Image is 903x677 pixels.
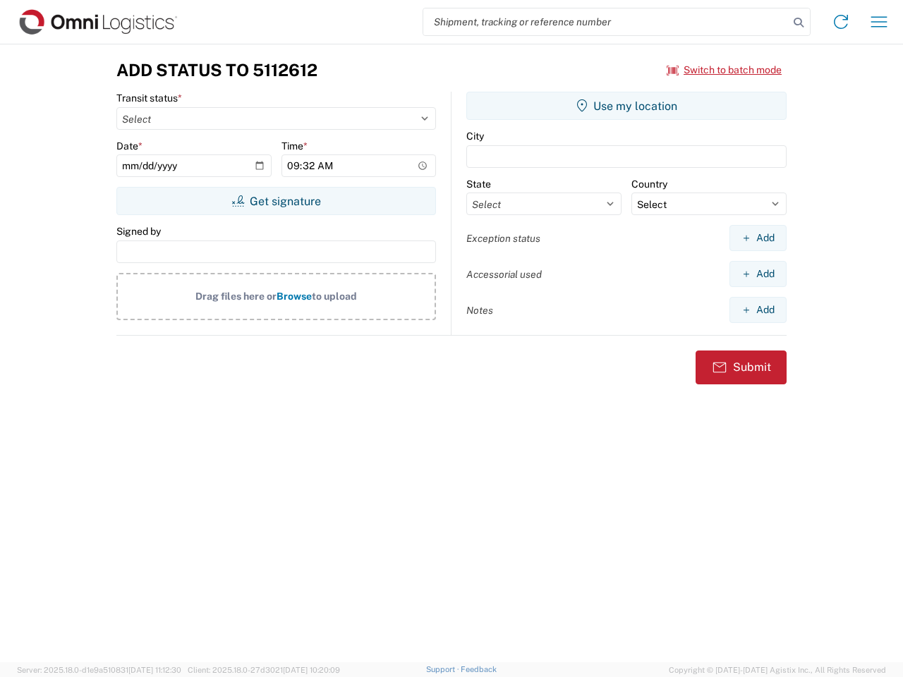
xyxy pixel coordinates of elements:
[116,92,182,104] label: Transit status
[281,140,308,152] label: Time
[426,665,461,673] a: Support
[312,291,357,302] span: to upload
[195,291,277,302] span: Drag files here or
[466,130,484,142] label: City
[466,92,787,120] button: Use my location
[277,291,312,302] span: Browse
[729,225,787,251] button: Add
[669,664,886,676] span: Copyright © [DATE]-[DATE] Agistix Inc., All Rights Reserved
[283,666,340,674] span: [DATE] 10:20:09
[461,665,497,673] a: Feedback
[466,304,493,317] label: Notes
[116,225,161,238] label: Signed by
[423,8,789,35] input: Shipment, tracking or reference number
[466,232,540,245] label: Exception status
[466,178,491,190] label: State
[116,187,436,215] button: Get signature
[128,666,181,674] span: [DATE] 11:12:30
[631,178,667,190] label: Country
[667,59,782,82] button: Switch to batch mode
[729,261,787,287] button: Add
[729,297,787,323] button: Add
[116,60,317,80] h3: Add Status to 5112612
[188,666,340,674] span: Client: 2025.18.0-27d3021
[17,666,181,674] span: Server: 2025.18.0-d1e9a510831
[116,140,143,152] label: Date
[466,268,542,281] label: Accessorial used
[696,350,787,384] button: Submit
